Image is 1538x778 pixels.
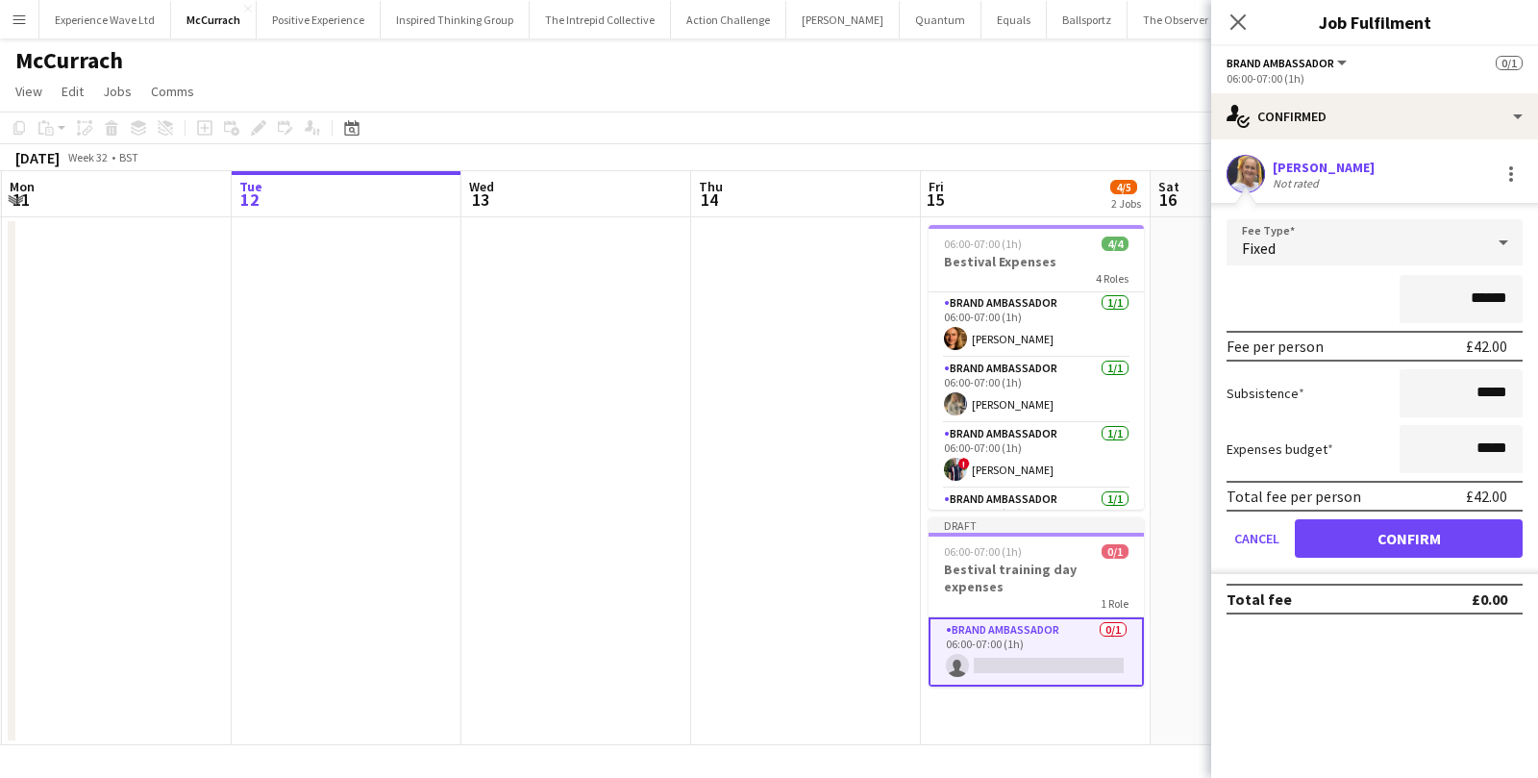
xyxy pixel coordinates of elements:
[8,79,50,104] a: View
[39,1,171,38] button: Experience Wave Ltd
[54,79,91,104] a: Edit
[466,188,494,211] span: 13
[1472,590,1507,609] div: £0.00
[1096,271,1129,286] span: 4 Roles
[929,253,1144,270] h3: Bestival Expenses
[1466,337,1507,356] div: £42.00
[1047,1,1128,38] button: Ballsportz
[929,617,1144,687] app-card-role: Brand Ambassador0/106:00-07:00 (1h)
[257,1,381,38] button: Positive Experience
[981,1,1047,38] button: Equals
[929,489,1144,554] app-card-role: Brand Ambassador1/106:00-07:00 (1h)
[929,292,1144,358] app-card-role: Brand Ambassador1/106:00-07:00 (1h)[PERSON_NAME]
[1227,337,1324,356] div: Fee per person
[239,178,262,195] span: Tue
[119,150,138,164] div: BST
[7,188,35,211] span: 11
[1496,56,1523,70] span: 0/1
[103,83,132,100] span: Jobs
[15,46,123,75] h1: McCurrach
[15,148,60,167] div: [DATE]
[671,1,786,38] button: Action Challenge
[958,458,970,469] span: !
[929,225,1144,510] app-job-card: 06:00-07:00 (1h)4/4Bestival Expenses4 RolesBrand Ambassador1/106:00-07:00 (1h)[PERSON_NAME]Brand ...
[62,83,84,100] span: Edit
[151,83,194,100] span: Comms
[1211,10,1538,35] h3: Job Fulfilment
[696,188,723,211] span: 14
[1273,159,1375,176] div: [PERSON_NAME]
[944,544,1022,559] span: 06:00-07:00 (1h)
[786,1,900,38] button: [PERSON_NAME]
[926,188,944,211] span: 15
[95,79,139,104] a: Jobs
[1227,56,1334,70] span: Brand Ambassador
[1227,71,1523,86] div: 06:00-07:00 (1h)
[1211,93,1538,139] div: Confirmed
[944,237,1022,251] span: 06:00-07:00 (1h)
[929,517,1144,533] div: Draft
[63,150,112,164] span: Week 32
[469,178,494,195] span: Wed
[929,561,1144,595] h3: Bestival training day expenses
[699,178,723,195] span: Thu
[1273,176,1323,190] div: Not rated
[1466,487,1507,506] div: £42.00
[1102,544,1129,559] span: 0/1
[1155,188,1179,211] span: 16
[1110,180,1137,194] span: 4/5
[900,1,981,38] button: Quantum
[1227,56,1350,70] button: Brand Ambassador
[10,178,35,195] span: Mon
[929,423,1144,489] app-card-role: Brand Ambassador1/106:00-07:00 (1h)![PERSON_NAME]
[1227,440,1333,458] label: Expenses budget
[530,1,671,38] button: The Intrepid Collective
[929,178,944,195] span: Fri
[1101,596,1129,611] span: 1 Role
[236,188,262,211] span: 12
[381,1,530,38] button: Inspired Thinking Group
[1102,237,1129,251] span: 4/4
[171,1,257,38] button: McCurrach
[1295,519,1523,558] button: Confirm
[929,517,1144,687] app-job-card: Draft06:00-07:00 (1h)0/1Bestival training day expenses1 RoleBrand Ambassador0/106:00-07:00 (1h)
[143,79,202,104] a: Comms
[1158,178,1179,195] span: Sat
[15,83,42,100] span: View
[929,358,1144,423] app-card-role: Brand Ambassador1/106:00-07:00 (1h)[PERSON_NAME]
[1227,385,1304,402] label: Subsistence
[1242,238,1276,258] span: Fixed
[1227,590,1292,609] div: Total fee
[1227,519,1287,558] button: Cancel
[1111,196,1141,211] div: 2 Jobs
[1227,487,1361,506] div: Total fee per person
[1128,1,1225,38] button: The Observer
